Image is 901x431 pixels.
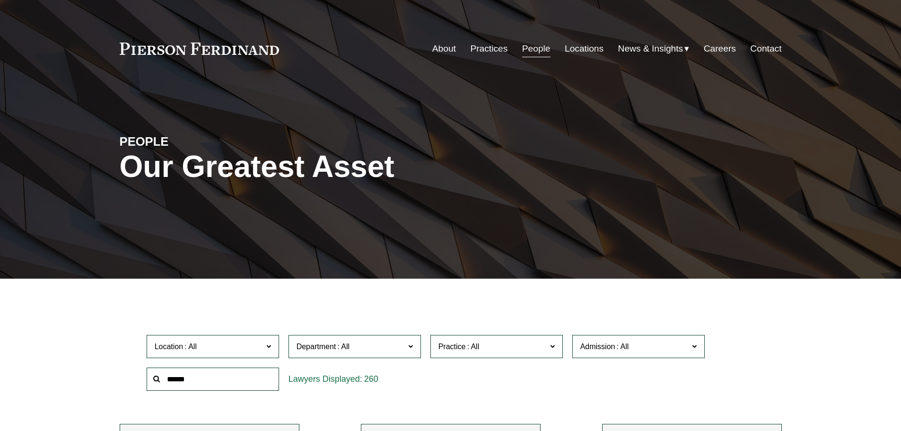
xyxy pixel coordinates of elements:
h1: Our Greatest Asset [120,150,561,184]
span: 260 [364,374,378,384]
a: Locations [565,40,604,58]
span: News & Insights [618,41,683,57]
a: Careers [704,40,736,58]
a: People [522,40,551,58]
a: folder dropdown [618,40,690,58]
h4: PEOPLE [120,134,285,149]
a: Contact [750,40,781,58]
span: Location [155,343,184,351]
span: Admission [580,343,615,351]
a: Practices [470,40,507,58]
a: About [432,40,456,58]
span: Practice [438,343,466,351]
span: Department [297,343,336,351]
